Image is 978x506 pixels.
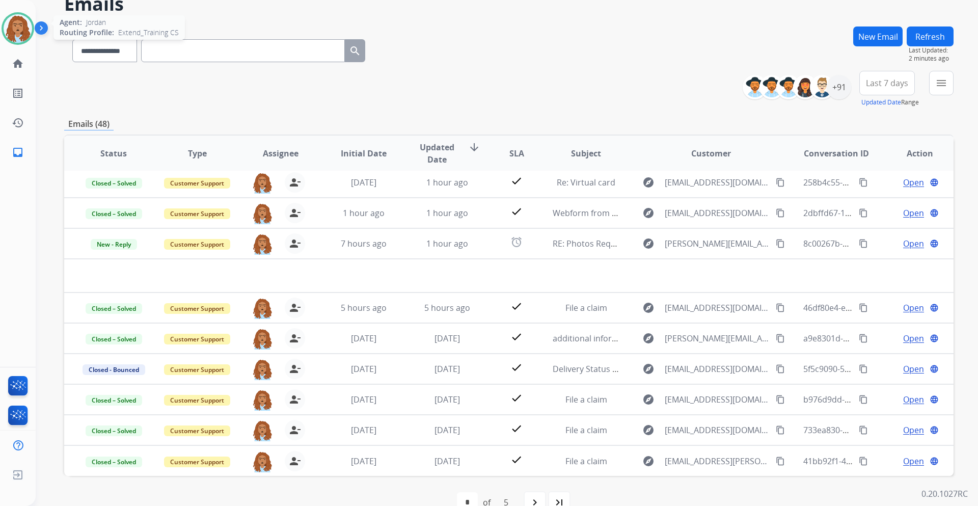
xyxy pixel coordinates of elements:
[351,177,376,188] span: [DATE]
[426,207,468,219] span: 1 hour ago
[866,81,908,85] span: Last 7 days
[164,364,230,375] span: Customer Support
[565,424,607,436] span: File a claim
[907,26,954,46] button: Refresh
[60,17,82,28] span: Agent:
[83,364,145,375] span: Closed - Bounced
[426,177,468,188] span: 1 hour ago
[930,395,939,404] mat-icon: language
[903,424,924,436] span: Open
[164,208,230,219] span: Customer Support
[86,17,106,28] span: Jordan
[930,239,939,248] mat-icon: language
[909,55,954,63] span: 2 minutes ago
[252,203,273,224] img: agent-avatar
[343,207,385,219] span: 1 hour ago
[164,425,230,436] span: Customer Support
[252,233,273,255] img: agent-avatar
[351,333,376,344] span: [DATE]
[252,451,273,472] img: agent-avatar
[468,141,480,153] mat-icon: arrow_downward
[859,334,868,343] mat-icon: content_copy
[776,425,785,435] mat-icon: content_copy
[414,141,460,166] span: Updated Date
[341,147,387,159] span: Initial Date
[164,395,230,406] span: Customer Support
[665,455,770,467] span: [EMAIL_ADDRESS][PERSON_NAME][DOMAIN_NAME]
[859,239,868,248] mat-icon: content_copy
[263,147,298,159] span: Assignee
[434,363,460,375] span: [DATE]
[861,98,919,106] span: Range
[164,178,230,189] span: Customer Support
[903,363,924,375] span: Open
[776,457,785,466] mat-icon: content_copy
[859,208,868,218] mat-icon: content_copy
[86,457,142,467] span: Closed – Solved
[424,302,470,313] span: 5 hours ago
[903,207,924,219] span: Open
[859,71,915,95] button: Last 7 days
[870,136,954,171] th: Action
[803,456,958,467] span: 41bb92f1-410f-42ce-9cab-5e3d964556b8
[776,303,785,312] mat-icon: content_copy
[164,239,230,250] span: Customer Support
[434,456,460,467] span: [DATE]
[909,46,954,55] span: Last Updated:
[289,393,301,406] mat-icon: person_remove
[665,237,770,250] span: [PERSON_NAME][EMAIL_ADDRESS][PERSON_NAME][DOMAIN_NAME]
[803,207,957,219] span: 2dbffd67-1a29-4bb9-9dfb-9845d1f66e29
[776,208,785,218] mat-icon: content_copy
[118,28,179,38] span: Extend_Training CS
[351,456,376,467] span: [DATE]
[642,424,655,436] mat-icon: explore
[859,457,868,466] mat-icon: content_copy
[803,363,951,375] span: 5f5c9090-5fb5-4ede-85ff-5dcfea1136e6
[509,147,524,159] span: SLA
[776,364,785,374] mat-icon: content_copy
[642,207,655,219] mat-icon: explore
[642,176,655,189] mat-icon: explore
[86,208,142,219] span: Closed – Solved
[289,302,301,314] mat-icon: person_remove
[930,425,939,435] mat-icon: language
[86,303,142,314] span: Closed – Solved
[12,87,24,99] mat-icon: list_alt
[12,117,24,129] mat-icon: history
[91,239,137,250] span: New - Reply
[930,303,939,312] mat-icon: language
[803,302,959,313] span: 46df80e4-ee6a-44b1-adfc-dd43a3585d0a
[903,302,924,314] span: Open
[252,359,273,380] img: agent-avatar
[188,147,207,159] span: Type
[930,457,939,466] mat-icon: language
[289,176,301,189] mat-icon: person_remove
[665,302,770,314] span: [EMAIL_ADDRESS][DOMAIN_NAME]
[510,392,523,404] mat-icon: check
[803,333,961,344] span: a9e8301d-6911-4934-b158-c644decd7143
[642,455,655,467] mat-icon: explore
[289,455,301,467] mat-icon: person_remove
[903,455,924,467] span: Open
[804,147,869,159] span: Conversation ID
[252,389,273,411] img: agent-avatar
[510,236,523,248] mat-icon: alarm
[510,205,523,218] mat-icon: check
[642,363,655,375] mat-icon: explore
[930,178,939,187] mat-icon: language
[86,395,142,406] span: Closed – Solved
[776,395,785,404] mat-icon: content_copy
[803,424,953,436] span: 733ea830-75f6-4a39-bf05-a057fcfb70da
[803,238,956,249] span: 8c00267b-63be-4d8f-9afb-5e1a7ae33f2b
[665,393,770,406] span: [EMAIL_ADDRESS][DOMAIN_NAME]
[665,207,770,219] span: [EMAIL_ADDRESS][DOMAIN_NAME]
[510,361,523,374] mat-icon: check
[434,424,460,436] span: [DATE]
[803,177,961,188] span: 258b4c55-bc8d-4e8c-b6a6-98de41844406
[665,176,770,189] span: [EMAIL_ADDRESS][DOMAIN_NAME]
[434,333,460,344] span: [DATE]
[349,45,361,57] mat-icon: search
[164,334,230,344] span: Customer Support
[4,14,32,43] img: avatar
[12,146,24,158] mat-icon: inbox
